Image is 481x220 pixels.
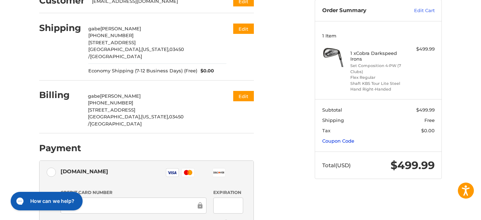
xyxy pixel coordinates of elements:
span: Free [424,117,435,123]
span: [PERSON_NAME] [100,93,141,99]
span: gabe [88,93,100,99]
li: Shaft KBS Tour Lite Steel [350,81,405,87]
span: [US_STATE], [141,114,169,119]
span: [US_STATE], [141,46,169,52]
span: Subtotal [322,107,342,113]
span: [GEOGRAPHIC_DATA] [90,53,142,59]
span: Total (USD) [322,162,351,169]
h3: 1 Item [322,33,435,39]
iframe: Gorgias live chat messenger [7,189,85,213]
span: [STREET_ADDRESS] [88,107,135,113]
span: 03450 / [88,114,184,127]
li: Flex Regular [350,75,405,81]
h3: Order Summary [322,7,399,14]
span: [PHONE_NUMBER] [88,100,133,106]
h4: 1 x Cobra Darkspeed Irons [350,50,405,62]
a: Edit Cart [399,7,435,14]
span: [GEOGRAPHIC_DATA] [90,121,142,127]
span: [PERSON_NAME] [100,26,141,31]
div: [DOMAIN_NAME] [61,165,108,177]
span: Economy Shipping (7-12 Business Days) (Free) [88,67,197,75]
li: Hand Right-Handed [350,86,405,92]
span: [GEOGRAPHIC_DATA], [88,46,141,52]
span: [GEOGRAPHIC_DATA], [88,114,141,119]
span: Tax [322,128,330,133]
h2: Billing [39,89,81,101]
span: 03450 / [88,46,184,59]
label: Expiration [213,189,243,196]
span: Shipping [322,117,344,123]
a: Coupon Code [322,138,354,144]
label: Credit Card Number [61,189,206,196]
span: [STREET_ADDRESS] [88,40,136,45]
div: $499.99 [407,46,435,53]
span: $499.99 [416,107,435,113]
span: $0.00 [421,128,435,133]
button: Edit [233,91,254,101]
span: [PHONE_NUMBER] [88,32,134,38]
h2: Shipping [39,22,81,34]
button: Edit [233,24,254,34]
h2: Payment [39,143,81,154]
li: Set Composition 4-PW (7 Clubs) [350,63,405,75]
iframe: Google Customer Reviews [422,201,481,220]
span: $499.99 [391,159,435,172]
span: $0.00 [197,67,214,75]
span: gabe [88,26,100,31]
